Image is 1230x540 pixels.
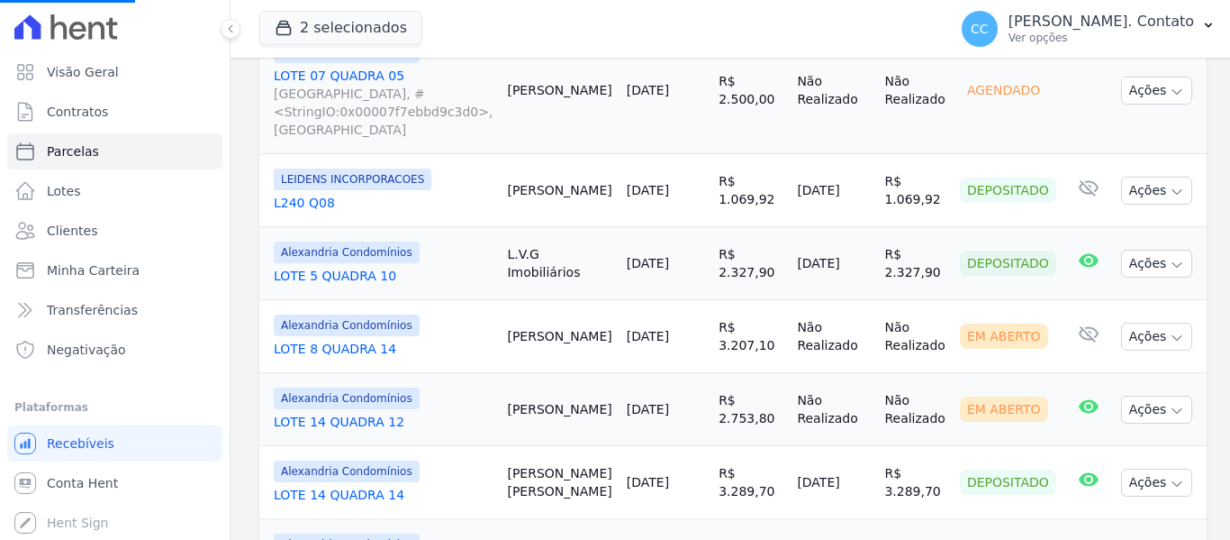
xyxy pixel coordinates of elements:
[960,470,1056,495] div: Depositado
[877,227,952,300] td: R$ 2.327,90
[627,256,669,270] a: [DATE]
[960,251,1056,276] div: Depositado
[877,373,952,446] td: Não Realizado
[877,27,952,154] td: Não Realizado
[7,133,222,169] a: Parcelas
[1008,31,1194,45] p: Ver opções
[960,397,1048,422] div: Em Aberto
[627,475,669,490] a: [DATE]
[47,301,138,319] span: Transferências
[259,11,422,45] button: 2 selecionados
[947,4,1230,54] button: CC [PERSON_NAME]. Contato Ver opções
[274,486,493,504] a: LOTE 14 QUADRA 14
[274,194,493,212] a: L240 Q08
[7,173,222,209] a: Lotes
[274,315,420,336] span: Alexandria Condomínios
[47,261,140,279] span: Minha Carteira
[47,182,81,200] span: Lotes
[790,227,877,300] td: [DATE]
[711,227,790,300] td: R$ 2.327,90
[7,252,222,288] a: Minha Carteira
[7,94,222,130] a: Contratos
[274,388,420,409] span: Alexandria Condomínios
[7,292,222,328] a: Transferências
[7,213,222,249] a: Clientes
[500,27,619,154] td: [PERSON_NAME]
[500,446,619,519] td: [PERSON_NAME] [PERSON_NAME]
[790,300,877,373] td: Não Realizado
[627,83,669,97] a: [DATE]
[711,373,790,446] td: R$ 2.753,80
[7,426,222,462] a: Recebíveis
[627,183,669,197] a: [DATE]
[47,341,126,359] span: Negativação
[274,169,431,190] span: LEIDENS INCORPORACOES
[274,85,493,139] span: [GEOGRAPHIC_DATA], #<StringIO:0x00007f7ebbd9c3d0>, [GEOGRAPHIC_DATA]
[7,332,222,368] a: Negativação
[960,178,1056,203] div: Depositado
[274,242,420,263] span: Alexandria Condomínios
[711,300,790,373] td: R$ 3.207,10
[47,474,118,492] span: Conta Hent
[877,300,952,373] td: Não Realizado
[500,373,619,446] td: [PERSON_NAME]
[711,27,790,154] td: R$ 2.500,00
[711,154,790,227] td: R$ 1.069,92
[47,435,114,453] span: Recebíveis
[627,402,669,416] a: [DATE]
[790,373,877,446] td: Não Realizado
[7,54,222,90] a: Visão Geral
[1121,396,1193,424] button: Ações
[274,340,493,358] a: LOTE 8 QUADRA 14
[47,142,99,160] span: Parcelas
[960,78,1047,103] div: Agendado
[1121,77,1193,105] button: Ações
[500,227,619,300] td: L.V.G Imobiliários
[274,267,493,285] a: LOTE 5 QUADRA 10
[711,446,790,519] td: R$ 3.289,70
[7,465,222,501] a: Conta Hent
[274,413,493,431] a: LOTE 14 QUADRA 12
[1121,469,1193,497] button: Ações
[971,23,989,35] span: CC
[1121,250,1193,278] button: Ações
[274,461,420,482] span: Alexandria Condomínios
[500,300,619,373] td: [PERSON_NAME]
[790,27,877,154] td: Não Realizado
[790,446,877,519] td: [DATE]
[274,67,493,139] a: LOTE 07 QUADRA 05[GEOGRAPHIC_DATA], #<StringIO:0x00007f7ebbd9c3d0>, [GEOGRAPHIC_DATA]
[47,103,108,121] span: Contratos
[960,324,1048,349] div: Em Aberto
[14,397,215,418] div: Plataformas
[877,446,952,519] td: R$ 3.289,70
[877,154,952,227] td: R$ 1.069,92
[1008,13,1194,31] p: [PERSON_NAME]. Contato
[790,154,877,227] td: [DATE]
[627,329,669,343] a: [DATE]
[500,154,619,227] td: [PERSON_NAME]
[1121,323,1193,351] button: Ações
[47,222,97,240] span: Clientes
[47,63,119,81] span: Visão Geral
[1121,177,1193,205] button: Ações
